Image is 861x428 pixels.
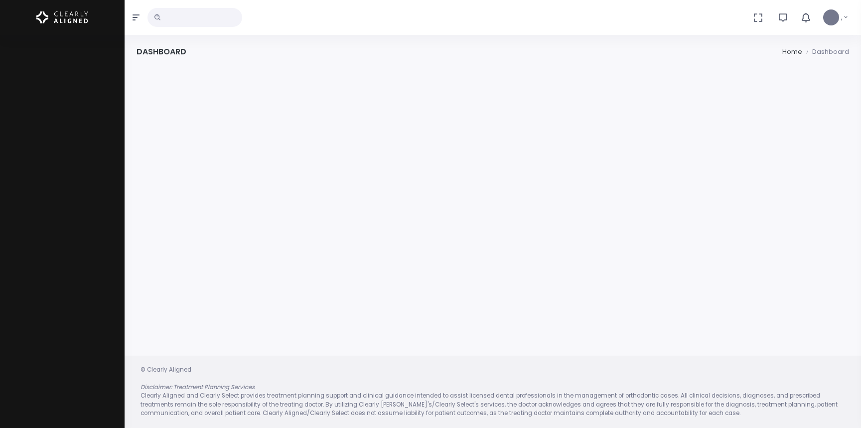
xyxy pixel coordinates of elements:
[802,47,849,57] li: Dashboard
[131,366,855,418] div: © Clearly Aligned Clearly Aligned and Clearly Select provides treatment planning support and clin...
[841,12,843,22] span: ,
[137,47,186,56] h4: Dashboard
[36,7,88,28] img: Logo Horizontal
[141,383,255,391] em: Disclaimer: Treatment Planning Services
[782,47,802,57] li: Home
